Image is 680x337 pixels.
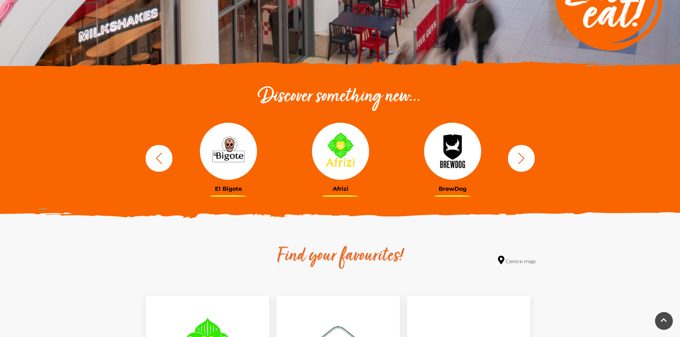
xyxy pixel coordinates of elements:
[210,245,470,268] h2: Find your favourites!
[178,123,279,192] a: El Bigote
[498,256,535,265] a: Centre map
[290,185,391,192] h3: Afrizi
[402,185,503,192] h3: BrewDog
[178,185,279,192] h3: El Bigote
[402,123,503,192] a: BrewDog
[290,123,391,192] a: Afrizi
[142,86,538,108] h2: Discover something new...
